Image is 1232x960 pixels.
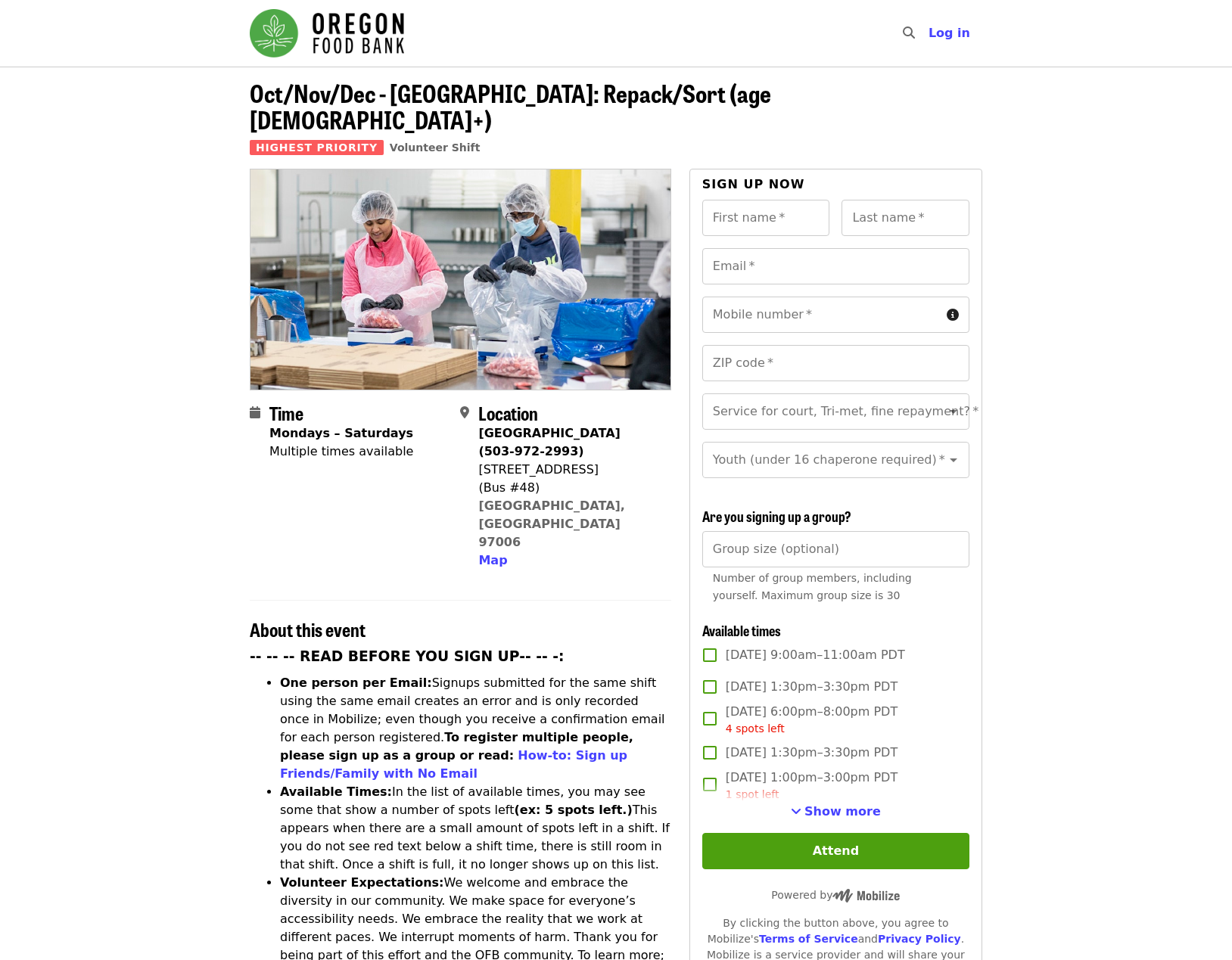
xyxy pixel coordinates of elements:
[250,140,384,155] span: Highest Priority
[759,933,858,945] a: Terms of Service
[478,551,507,570] button: Map
[702,345,969,381] input: ZIP code
[460,405,469,420] i: map-marker-alt icon
[280,676,432,690] strong: One person per Email:
[250,648,565,664] strong: -- -- -- READ BEFORE YOU SIGN UP-- -- -:
[478,426,620,458] strong: [GEOGRAPHIC_DATA] (503-972-2993)
[929,26,970,40] span: Log in
[726,678,898,696] span: [DATE] 1:30pm–3:30pm PDT
[842,200,969,236] input: Last name
[280,783,671,874] li: In the list of available times, you may see some that show a number of spots left This appears wh...
[250,9,404,57] img: Oregon Food Bank - Home
[771,889,900,901] span: Powered by
[478,461,658,479] div: [STREET_ADDRESS]
[726,703,898,737] span: [DATE] 6:00pm–8:00pm PDT
[269,426,413,440] strong: Mondays – Saturdays
[726,769,898,803] span: [DATE] 1:00pm–3:00pm PDT
[947,308,959,322] i: circle-info icon
[478,399,538,426] span: Location
[943,449,964,471] button: Open
[250,405,260,420] i: calendar icon
[702,506,851,526] span: Are you signing up a group?
[702,620,781,640] span: Available times
[702,531,969,567] input: [object Object]
[478,479,658,497] div: (Bus #48)
[269,399,303,426] span: Time
[832,889,900,903] img: Powered by Mobilize
[702,297,941,333] input: Mobile number
[713,572,912,601] span: Number of group members, including yourself. Maximum group size is 30
[943,401,964,422] button: Open
[702,248,969,284] input: Email
[702,200,830,236] input: First name
[791,803,881,821] button: See more timeslots
[726,722,785,735] span: 4 spots left
[903,26,915,40] i: search icon
[804,804,881,819] span: Show more
[514,803,632,817] strong: (ex: 5 spots left.)
[702,833,969,869] button: Attend
[269,443,413,461] div: Multiple times available
[280,730,633,763] strong: To register multiple people, please sign up as a group or read:
[250,616,366,642] span: About this event
[250,75,771,137] span: Oct/Nov/Dec - [GEOGRAPHIC_DATA]: Repack/Sort (age [DEMOGRAPHIC_DATA]+)
[478,499,625,549] a: [GEOGRAPHIC_DATA], [GEOGRAPHIC_DATA] 97006
[702,177,805,191] span: Sign up now
[916,18,982,48] button: Log in
[924,15,936,51] input: Search
[280,875,444,890] strong: Volunteer Expectations:
[726,788,779,800] span: 1 spot left
[280,674,671,783] li: Signups submitted for the same shift using the same email creates an error and is only recorded o...
[878,933,961,945] a: Privacy Policy
[726,646,905,664] span: [DATE] 9:00am–11:00am PDT
[726,744,898,762] span: [DATE] 1:30pm–3:30pm PDT
[280,748,627,781] a: How-to: Sign up Friends/Family with No Email
[390,141,481,154] a: Volunteer Shift
[280,784,392,799] strong: Available Times:
[478,553,507,567] span: Map
[250,169,670,389] img: Oct/Nov/Dec - Beaverton: Repack/Sort (age 10+) organized by Oregon Food Bank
